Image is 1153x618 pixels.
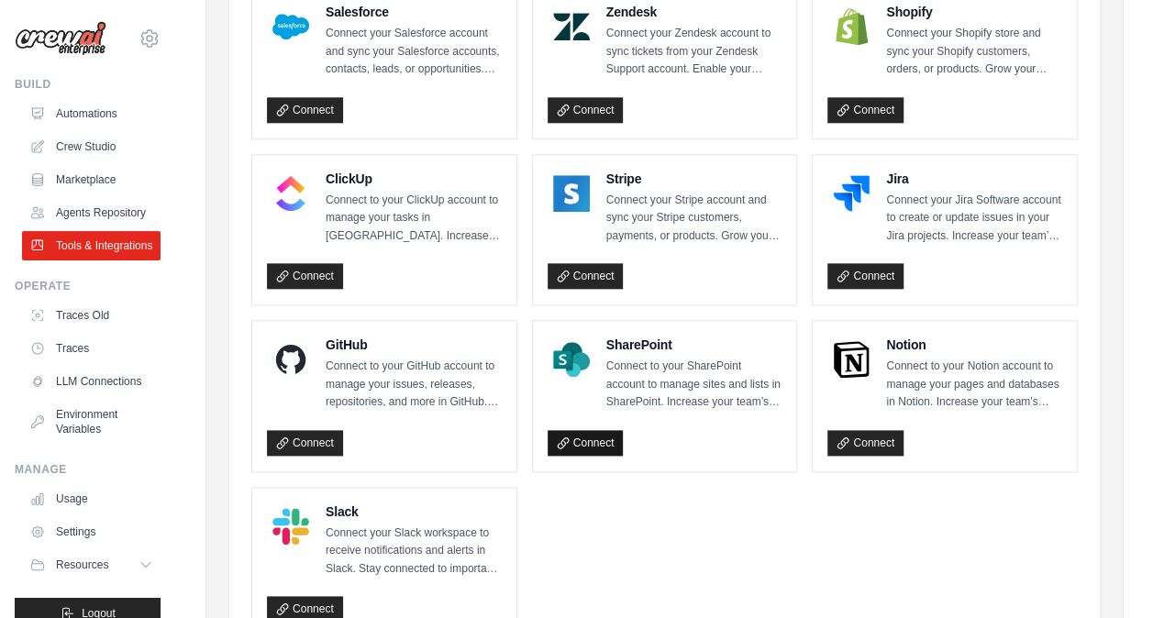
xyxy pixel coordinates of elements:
p: Connect to your SharePoint account to manage sites and lists in SharePoint. Increase your team’s ... [606,358,782,412]
a: Automations [22,99,161,128]
a: Tools & Integrations [22,231,161,260]
img: Zendesk Logo [553,8,590,45]
img: GitHub Logo [272,341,309,378]
p: Connect to your GitHub account to manage your issues, releases, repositories, and more in GitHub.... [326,358,502,412]
a: Connect [267,430,343,456]
div: Operate [15,279,161,293]
p: Connect your Jira Software account to create or update issues in your Jira projects. Increase you... [886,192,1062,246]
a: Connect [548,263,624,289]
p: Connect your Shopify store and sync your Shopify customers, orders, or products. Grow your busine... [886,25,1062,79]
a: Traces Old [22,301,161,330]
h4: ClickUp [326,170,502,188]
a: Traces [22,334,161,363]
a: Usage [22,484,161,513]
img: Notion Logo [833,341,870,378]
button: Resources [22,550,161,579]
img: ClickUp Logo [272,175,309,212]
div: Manage [15,462,161,477]
h4: Zendesk [606,3,782,21]
span: Resources [56,557,108,572]
img: Stripe Logo [553,175,590,212]
p: Connect your Stripe account and sync your Stripe customers, payments, or products. Grow your busi... [606,192,782,246]
h4: Shopify [886,3,1062,21]
p: Connect your Salesforce account and sync your Salesforce accounts, contacts, leads, or opportunit... [326,25,502,79]
a: Crew Studio [22,132,161,161]
h4: SharePoint [606,336,782,354]
p: Connect to your Notion account to manage your pages and databases in Notion. Increase your team’s... [886,358,1062,412]
h4: GitHub [326,336,502,354]
p: Connect to your ClickUp account to manage your tasks in [GEOGRAPHIC_DATA]. Increase your team’s p... [326,192,502,246]
a: Connect [827,263,904,289]
a: Connect [267,263,343,289]
h4: Slack [326,502,502,521]
a: Agents Repository [22,198,161,227]
div: Build [15,77,161,92]
h4: Jira [886,170,1062,188]
img: Jira Logo [833,175,870,212]
img: Logo [15,21,106,56]
a: LLM Connections [22,367,161,396]
a: Connect [827,97,904,123]
h4: Notion [886,336,1062,354]
a: Connect [548,97,624,123]
h4: Salesforce [326,3,502,21]
p: Connect your Zendesk account to sync tickets from your Zendesk Support account. Enable your suppo... [606,25,782,79]
img: Salesforce Logo [272,8,309,45]
p: Connect your Slack workspace to receive notifications and alerts in Slack. Stay connected to impo... [326,524,502,579]
a: Marketplace [22,165,161,194]
img: Slack Logo [272,508,309,545]
img: SharePoint Logo [553,341,590,378]
h4: Stripe [606,170,782,188]
a: Connect [548,430,624,456]
a: Environment Variables [22,400,161,444]
a: Connect [827,430,904,456]
a: Settings [22,517,161,546]
a: Connect [267,97,343,123]
img: Shopify Logo [833,8,870,45]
